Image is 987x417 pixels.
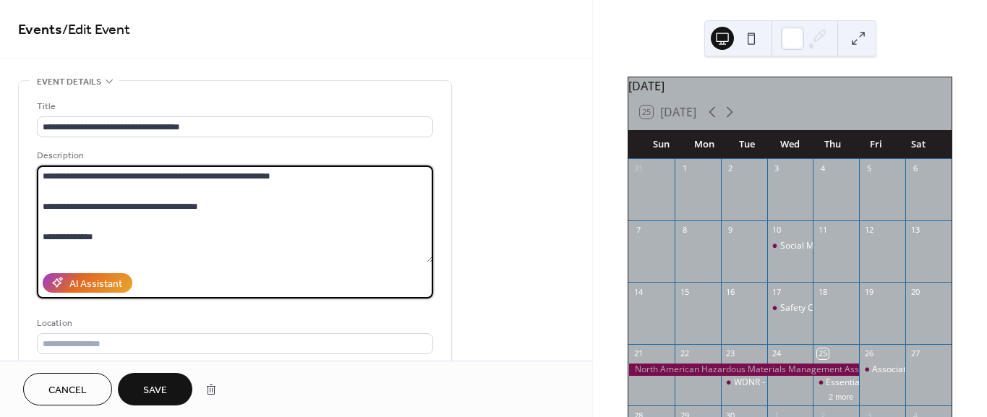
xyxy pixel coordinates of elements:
[817,348,828,359] div: 25
[37,148,430,163] div: Description
[772,163,782,174] div: 3
[780,302,888,314] div: Safety Committee Meeting
[721,377,767,389] div: WDNR - Solid Waste Interested Parties
[37,316,430,331] div: Location
[725,225,736,236] div: 9
[633,225,644,236] div: 7
[37,99,430,114] div: Title
[69,276,122,291] div: AI Assistant
[863,348,874,359] div: 26
[18,16,62,44] a: Events
[37,74,101,90] span: Event details
[679,225,690,236] div: 8
[910,286,920,297] div: 20
[725,348,736,359] div: 23
[772,225,782,236] div: 10
[780,240,968,252] div: Social Media/Membership Committee Meeting
[633,286,644,297] div: 14
[823,390,859,402] button: 2 more
[772,286,782,297] div: 17
[817,286,828,297] div: 18
[683,130,725,159] div: Mon
[633,348,644,359] div: 21
[48,383,87,398] span: Cancel
[726,130,769,159] div: Tue
[769,130,811,159] div: Wed
[679,163,690,174] div: 1
[62,16,130,44] span: / Edit Event
[725,286,736,297] div: 16
[43,273,132,293] button: AI Assistant
[817,163,828,174] div: 4
[734,377,888,389] div: WDNR - Solid Waste Interested Parties
[143,383,167,398] span: Save
[811,130,854,159] div: Thu
[628,77,952,95] div: [DATE]
[817,225,828,236] div: 11
[859,364,905,376] div: Associated Recyclers of Wisconsin (AROW) Meeting
[863,225,874,236] div: 12
[725,163,736,174] div: 2
[910,163,920,174] div: 6
[910,225,920,236] div: 13
[640,130,683,159] div: Sun
[767,240,813,252] div: Social Media/Membership Committee Meeting
[897,130,940,159] div: Sat
[633,163,644,174] div: 31
[863,286,874,297] div: 19
[23,373,112,405] button: Cancel
[628,364,859,376] div: North American Hazardous Materials Management Association
[854,130,897,159] div: Fri
[813,377,859,389] div: Essential Leachate PFAS Treatment and Management Training for Landfill Professionals
[910,348,920,359] div: 27
[679,348,690,359] div: 22
[118,373,192,405] button: Save
[679,286,690,297] div: 15
[772,348,782,359] div: 24
[863,163,874,174] div: 5
[767,302,813,314] div: Safety Committee Meeting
